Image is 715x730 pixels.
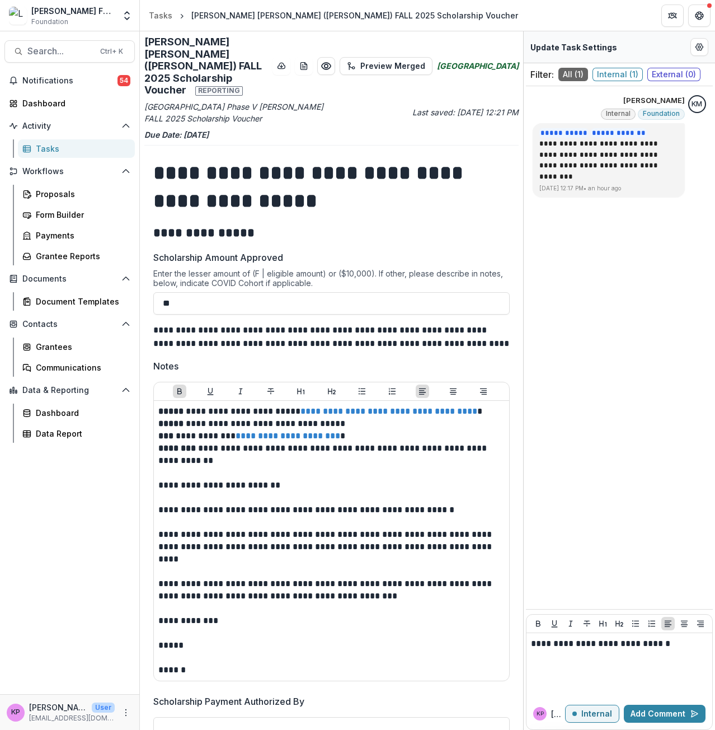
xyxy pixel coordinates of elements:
span: Foundation [31,17,68,27]
span: All ( 1 ) [558,68,588,81]
button: Align Left [661,617,675,630]
button: Heading 1 [294,385,308,398]
div: Khanh Phan [11,709,20,716]
button: Align Left [416,385,429,398]
p: [PERSON_NAME] P [551,708,565,720]
button: Ordered List [385,385,399,398]
button: Heading 2 [613,617,626,630]
span: Data & Reporting [22,386,117,395]
span: Activity [22,121,117,131]
button: Heading 2 [325,385,338,398]
span: Foundation [643,110,680,118]
a: Data Report [18,424,135,443]
a: Grantees [18,338,135,356]
button: Open Activity [4,117,135,135]
p: Last saved: [DATE] 12:21 PM [334,106,519,118]
span: Search... [27,46,93,57]
button: Align Center [446,385,460,398]
span: Internal [606,110,631,118]
button: Open Contacts [4,315,135,333]
button: Search... [4,40,135,63]
button: download-button [272,57,290,75]
a: Communications [18,358,135,377]
p: [PERSON_NAME] [29,701,87,713]
p: [PERSON_NAME] [623,95,685,106]
div: Kate Morris [692,101,702,108]
div: Dashboard [36,407,126,419]
button: Preview Merged [340,57,432,75]
p: Filter: [530,68,554,81]
nav: breadcrumb [144,7,523,24]
a: Form Builder [18,205,135,224]
a: Dashboard [4,94,135,113]
div: Document Templates [36,296,126,307]
button: Open Documents [4,270,135,288]
p: User [92,703,115,713]
div: Tasks [149,10,172,21]
p: Notes [153,359,178,373]
button: Add Comment [624,705,705,723]
button: Align Right [477,385,490,398]
button: Italicize [234,385,247,398]
p: Scholarship Payment Authorized By [153,695,304,708]
a: Document Templates [18,292,135,311]
button: Align Center [678,617,691,630]
button: Italicize [564,617,577,630]
button: Underline [548,617,561,630]
span: Documents [22,274,117,284]
p: [EMAIL_ADDRESS][DOMAIN_NAME] [29,713,115,723]
h2: [PERSON_NAME] [PERSON_NAME] ([PERSON_NAME]) FALL 2025 Scholarship Voucher [144,36,268,96]
div: Payments [36,230,126,241]
button: download-word-button [295,57,313,75]
button: Preview 41baba5e-b0ca-462d-8b33-d77bacfc011a.pdf [317,57,335,75]
button: Notifications54 [4,72,135,90]
div: Dashboard [22,97,126,109]
a: Tasks [144,7,177,24]
button: Align Right [694,617,707,630]
p: [DATE] 12:17 PM • an hour ago [539,184,678,193]
p: [GEOGRAPHIC_DATA] Phase V [PERSON_NAME] FALL 2025 Scholarship Voucher [144,101,330,124]
button: Strike [580,617,594,630]
span: Workflows [22,167,117,176]
span: External ( 0 ) [647,68,700,81]
span: 54 [117,75,130,86]
button: Partners [661,4,684,27]
button: Internal [565,705,619,723]
i: [GEOGRAPHIC_DATA] [437,60,519,72]
div: Data Report [36,428,126,439]
p: Due Date: [DATE] [144,129,519,141]
a: Grantee Reports [18,247,135,265]
div: Enter the lesser amount of (F | eligible amount) or ($10,000). If other, please describe in notes... [153,269,510,292]
a: Payments [18,226,135,245]
button: Open Data & Reporting [4,381,135,399]
div: Ctrl + K [98,45,125,58]
div: Proposals [36,188,126,200]
button: Strike [264,385,277,398]
button: Ordered List [645,617,658,630]
img: Lavelle Fund for the Blind [9,7,27,25]
span: Notifications [22,76,117,86]
div: [PERSON_NAME] Fund for the Blind [31,5,115,17]
span: Internal ( 1 ) [592,68,643,81]
div: Communications [36,362,126,373]
button: Heading 1 [596,617,610,630]
p: Internal [581,709,612,719]
p: Scholarship Amount Approved [153,251,283,264]
div: Form Builder [36,209,126,221]
span: Contacts [22,320,117,329]
button: Underline [204,385,217,398]
button: Edit Form Settings [690,38,708,56]
div: [PERSON_NAME] [PERSON_NAME] ([PERSON_NAME]) FALL 2025 Scholarship Voucher [191,10,518,21]
a: Proposals [18,185,135,203]
p: Update Task Settings [530,41,617,53]
div: Tasks [36,143,126,155]
div: Khanh Phan [537,711,544,717]
div: Grantee Reports [36,250,126,262]
span: Reporting [195,86,243,95]
button: Open entity switcher [119,4,135,27]
button: Bold [173,385,186,398]
button: Bold [531,617,545,630]
a: Tasks [18,139,135,158]
div: Grantees [36,341,126,353]
button: Bullet List [629,617,642,630]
